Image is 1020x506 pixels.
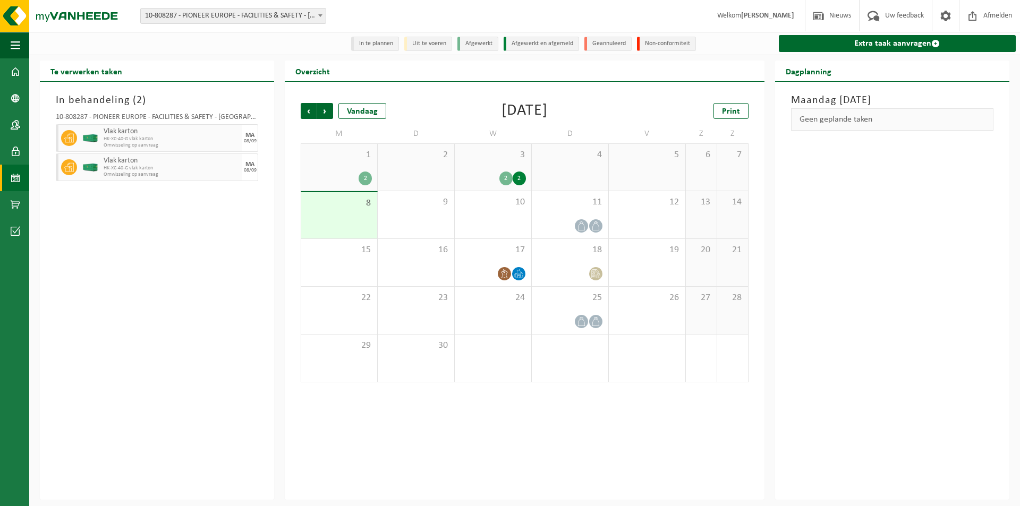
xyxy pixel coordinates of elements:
[779,35,1016,52] a: Extra taak aanvragen
[301,103,317,119] span: Vorige
[56,92,258,108] h3: In behandeling ( )
[40,61,133,81] h2: Te verwerken taken
[691,292,711,304] span: 27
[351,37,399,51] li: In te plannen
[691,149,711,161] span: 6
[317,103,333,119] span: Volgende
[614,292,680,304] span: 26
[404,37,452,51] li: Uit te voeren
[614,244,680,256] span: 19
[713,103,749,119] a: Print
[245,161,254,168] div: MA
[244,168,257,173] div: 08/09
[741,12,794,20] strong: [PERSON_NAME]
[457,37,498,51] li: Afgewerkt
[137,95,142,106] span: 2
[104,136,240,142] span: HK-XC-40-G vlak karton
[501,103,548,119] div: [DATE]
[775,61,842,81] h2: Dagplanning
[307,198,372,209] span: 8
[722,107,740,116] span: Print
[244,139,257,144] div: 08/09
[513,171,526,185] div: 2
[140,8,326,24] span: 10-808287 - PIONEER EUROPE - FACILITIES & SAFETY - MELSELE
[686,124,717,143] td: Z
[383,340,449,351] span: 30
[455,124,532,143] td: W
[537,196,603,208] span: 11
[383,196,449,208] span: 9
[56,114,258,124] div: 10-808287 - PIONEER EUROPE - FACILITIES & SAFETY - [GEOGRAPHIC_DATA]
[301,124,378,143] td: M
[383,292,449,304] span: 23
[359,171,372,185] div: 2
[460,292,526,304] span: 24
[104,142,240,149] span: Omwisseling op aanvraag
[537,292,603,304] span: 25
[691,196,711,208] span: 13
[504,37,579,51] li: Afgewerkt en afgemeld
[791,108,993,131] div: Geen geplande taken
[285,61,341,81] h2: Overzicht
[104,157,240,165] span: Vlak karton
[307,292,372,304] span: 22
[717,124,749,143] td: Z
[383,149,449,161] span: 2
[460,149,526,161] span: 3
[614,149,680,161] span: 5
[722,292,743,304] span: 28
[637,37,696,51] li: Non-conformiteit
[722,149,743,161] span: 7
[82,164,98,171] img: HK-XC-40-GN-00
[338,103,386,119] div: Vandaag
[722,196,743,208] span: 14
[307,340,372,351] span: 29
[584,37,632,51] li: Geannuleerd
[460,196,526,208] span: 10
[141,8,326,23] span: 10-808287 - PIONEER EUROPE - FACILITIES & SAFETY - MELSELE
[307,149,372,161] span: 1
[460,244,526,256] span: 17
[307,244,372,256] span: 15
[791,92,993,108] h3: Maandag [DATE]
[104,165,240,171] span: HK-XC-40-G vlak karton
[383,244,449,256] span: 16
[691,244,711,256] span: 20
[82,134,98,142] img: HK-XC-40-GN-00
[104,127,240,136] span: Vlak karton
[537,244,603,256] span: 18
[378,124,455,143] td: D
[532,124,609,143] td: D
[245,132,254,139] div: MA
[722,244,743,256] span: 21
[614,196,680,208] span: 12
[499,171,513,185] div: 2
[104,171,240,178] span: Omwisseling op aanvraag
[609,124,686,143] td: V
[537,149,603,161] span: 4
